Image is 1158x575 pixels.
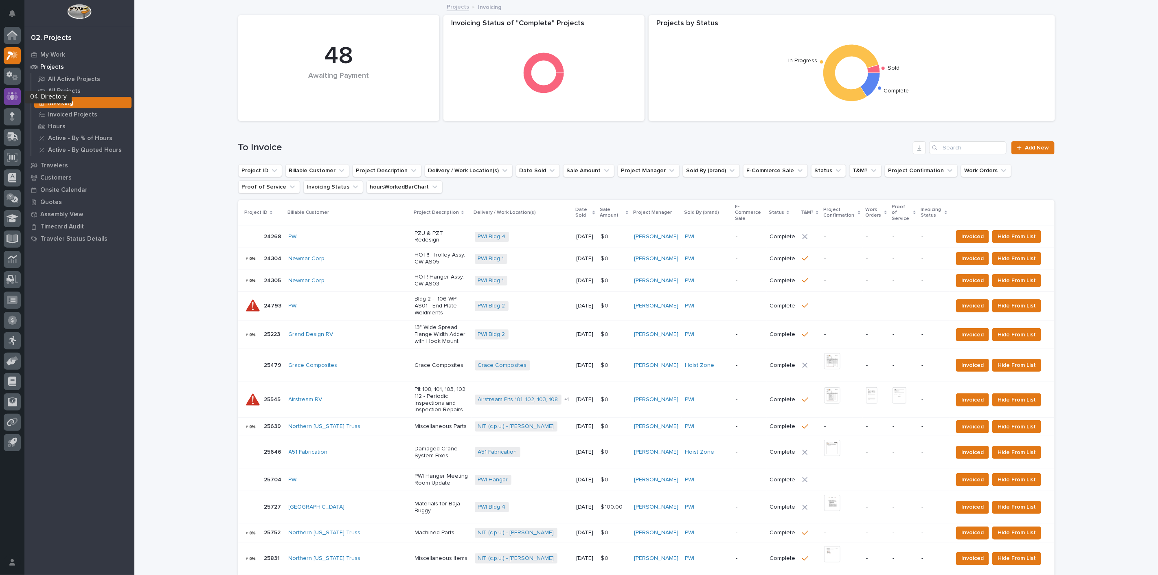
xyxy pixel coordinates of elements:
[961,276,984,285] span: Invoiced
[40,174,72,182] p: Customers
[289,331,333,338] a: Grand Design RV
[478,331,505,338] a: PWI Bldg 2
[289,555,361,562] a: Northern [US_STATE] Truss
[961,330,984,340] span: Invoiced
[238,226,1055,248] tr: 2426824268 PWI PZU & PZT RedesignPWI Bldg 4 [DATE]$ 0$ 0 [PERSON_NAME] PWI -Complete----InvoicedH...
[634,555,678,562] a: [PERSON_NAME]
[956,501,989,514] button: Invoiced
[238,382,1055,417] tr: 2554525545 Airstream RV Plt 108, 101, 103, 102, 112 - Periodic Inspections and Inspection Repairs...
[10,10,21,23] div: Notifications
[601,447,610,456] p: $ 0
[478,476,508,483] a: PWI Hangar
[601,395,610,403] p: $ 0
[264,447,283,456] p: 25646
[238,417,1055,436] tr: 2563925639 Northern [US_STATE] Truss Miscellaneous PartsNIT (c.p.u.) - [PERSON_NAME] [DATE]$ 0$ 0...
[24,220,134,233] a: Timecard Audit
[577,529,594,536] p: [DATE]
[443,19,645,33] div: Invoicing Status of "Complete" Projects
[634,396,678,403] a: [PERSON_NAME]
[961,502,984,512] span: Invoiced
[736,303,763,309] p: -
[264,528,283,536] p: 25752
[238,436,1055,469] tr: 2564625646 A51 Fabrication Damaged Crane System FixesA51 Fabrication [DATE]$ 0$ 0 [PERSON_NAME] H...
[992,359,1041,372] button: Hide From List
[634,476,678,483] a: [PERSON_NAME]
[24,196,134,208] a: Quotes
[24,171,134,184] a: Customers
[824,233,860,240] p: -
[415,423,468,430] p: Miscellaneous Parts
[48,123,66,130] p: Hours
[866,504,886,511] p: -
[685,476,694,483] a: PWI
[992,473,1041,486] button: Hide From List
[893,423,915,430] p: -
[736,396,763,403] p: -
[893,449,915,456] p: -
[992,328,1041,341] button: Hide From List
[866,303,886,309] p: -
[415,446,468,459] p: Damaged Crane System Fixes
[992,552,1041,565] button: Hide From List
[31,132,134,144] a: Active - By % of Hours
[743,164,808,177] button: E-Commerce Sale
[415,473,468,487] p: PWI Hanger Meeting Room Update
[683,164,740,177] button: Sold By (brand)
[893,504,915,511] p: -
[415,529,468,536] p: Machined Parts
[40,199,62,206] p: Quotes
[31,121,134,132] a: Hours
[736,277,763,284] p: -
[866,476,886,483] p: -
[577,331,594,338] p: [DATE]
[48,147,122,154] p: Active - By Quoted Hours
[736,529,763,536] p: -
[736,476,763,483] p: -
[961,448,984,457] span: Invoiced
[893,476,915,483] p: -
[992,393,1041,406] button: Hide From List
[289,233,298,240] a: PWI
[824,423,860,430] p: -
[264,276,283,284] p: 24305
[893,303,915,309] p: -
[618,164,680,177] button: Project Manager
[921,277,946,284] p: -
[577,555,594,562] p: [DATE]
[866,529,886,536] p: -
[40,235,107,243] p: Traveler Status Details
[685,449,714,456] a: Hoist Zone
[24,208,134,220] a: Assembly View
[31,144,134,156] a: Active - By Quoted Hours
[601,475,610,483] p: $ 0
[238,469,1055,491] tr: 2570425704 PWI PWI Hanger Meeting Room UpdatePWI Hangar [DATE]$ 0$ 0 [PERSON_NAME] PWI -Complete-...
[866,255,886,262] p: -
[415,252,468,266] p: HOT!! Trolley Assy. CW-AS05
[67,4,91,19] img: Workspace Logo
[238,164,282,177] button: Project ID
[992,420,1041,433] button: Hide From List
[885,164,958,177] button: Project Confirmation
[770,362,796,369] p: Complete
[956,299,989,312] button: Invoiced
[992,299,1041,312] button: Hide From List
[601,301,610,309] p: $ 0
[48,111,97,119] p: Invoiced Projects
[998,502,1036,512] span: Hide From List
[238,248,1055,270] tr: 2430424304 Newmar Corp HOT!! Trolley Assy. CW-AS05PWI Bldg 1 [DATE]$ 0$ 0 [PERSON_NAME] PWI -Comp...
[289,396,322,403] a: Airstream RV
[577,255,594,262] p: [DATE]
[921,362,946,369] p: -
[770,277,796,284] p: Complete
[238,524,1055,542] tr: 2575225752 Northern [US_STATE] Truss Machined PartsNIT (c.p.u.) - [PERSON_NAME] [DATE]$ 0$ 0 [PER...
[264,553,282,562] p: 25831
[1011,141,1054,154] a: Add New
[264,421,283,430] p: 25639
[992,252,1041,265] button: Hide From List
[998,232,1036,241] span: Hide From List
[366,180,443,193] button: hoursWorkedBarChart
[893,233,915,240] p: -
[736,555,763,562] p: -
[921,396,946,403] p: -
[998,330,1036,340] span: Hide From List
